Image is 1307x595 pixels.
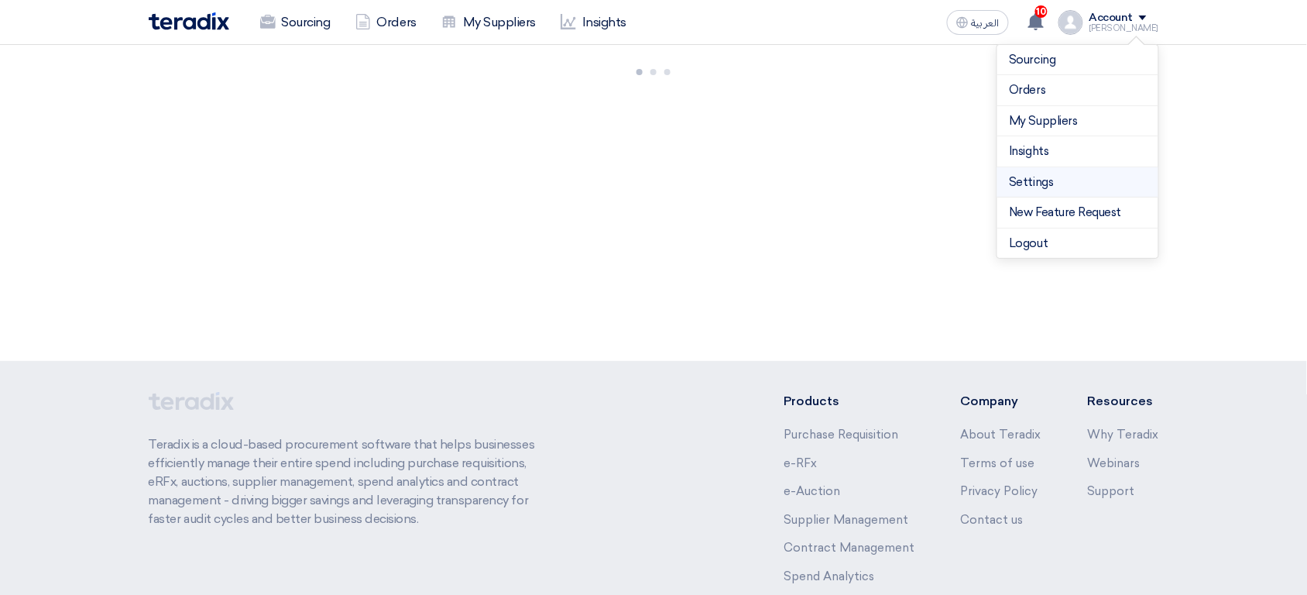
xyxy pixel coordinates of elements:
li: Logout [997,229,1158,259]
a: Contact us [961,513,1024,527]
a: Insights [548,5,639,40]
a: Orders [1010,81,1146,99]
a: Privacy Policy [961,484,1038,498]
a: Sourcing [248,5,343,40]
p: Teradix is a cloud-based procurement software that helps businesses efficiently manage their enti... [149,435,553,528]
div: Account [1089,12,1134,25]
a: e-Auction [784,484,840,498]
a: Settings [1010,174,1146,191]
li: Resources [1088,392,1159,411]
img: Teradix logo [149,12,229,30]
a: Why Teradix [1088,428,1159,442]
a: About Teradix [961,428,1041,442]
a: Orders [343,5,429,40]
span: 10 [1035,5,1048,18]
a: Contract Management [784,541,914,555]
a: My Suppliers [429,5,548,40]
a: Insights [1010,143,1146,160]
a: My Suppliers [1010,112,1146,130]
img: profile_test.png [1058,10,1083,35]
div: [PERSON_NAME] [1089,24,1159,33]
a: New Feature Request [1010,204,1146,222]
a: Support [1088,484,1135,498]
a: Spend Analytics [784,569,874,583]
li: Products [784,392,914,411]
span: العربية [972,18,1000,29]
a: e-RFx [784,456,817,470]
a: Supplier Management [784,513,908,527]
button: العربية [947,10,1009,35]
li: Company [961,392,1041,411]
a: Purchase Requisition [784,428,898,442]
a: Terms of use [961,456,1035,470]
a: Sourcing [1010,51,1146,69]
a: Webinars [1088,456,1141,470]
